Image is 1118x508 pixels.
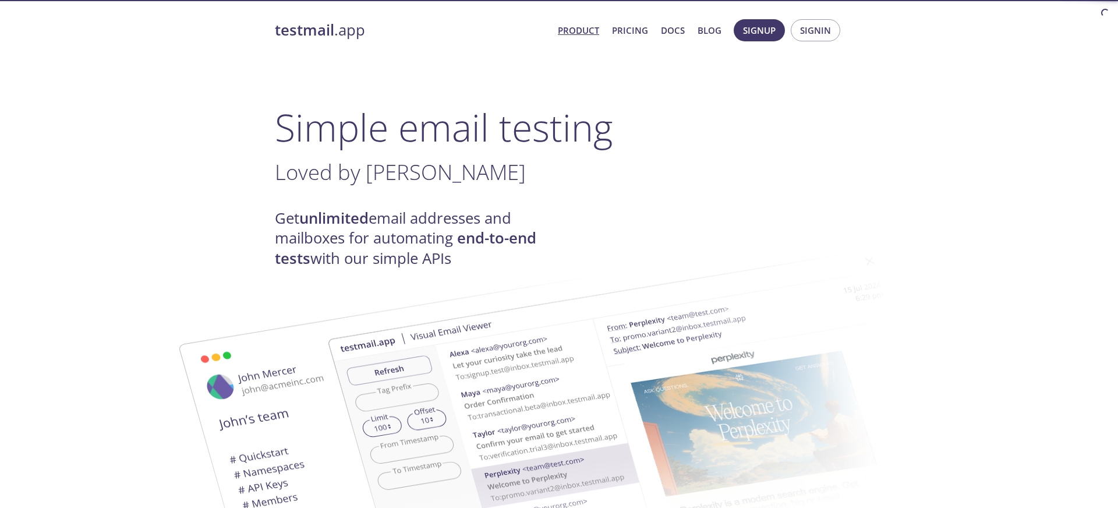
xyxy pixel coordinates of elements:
[558,23,599,38] a: Product
[275,20,334,40] strong: testmail
[661,23,685,38] a: Docs
[275,209,559,269] h4: Get email addresses and mailboxes for automating with our simple APIs
[299,208,369,228] strong: unlimited
[800,23,831,38] span: Signin
[743,23,776,38] span: Signup
[275,157,526,186] span: Loved by [PERSON_NAME]
[698,23,721,38] a: Blog
[791,19,840,41] button: Signin
[275,228,536,268] strong: end-to-end tests
[612,23,648,38] a: Pricing
[275,105,843,150] h1: Simple email testing
[275,20,549,40] a: testmail.app
[734,19,785,41] button: Signup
